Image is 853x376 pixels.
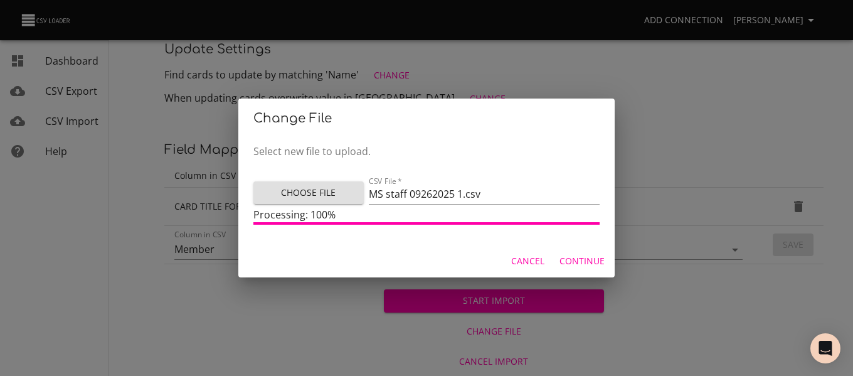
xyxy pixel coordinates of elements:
[369,177,402,185] label: CSV File
[253,208,336,222] span: Processing: 100%
[253,144,600,159] p: Select new file to upload.
[810,333,840,363] div: Open Intercom Messenger
[559,254,605,269] span: Continue
[263,185,354,201] span: Choose File
[506,250,549,273] button: Cancel
[253,181,364,205] button: Choose File
[511,254,544,269] span: Cancel
[253,109,600,129] h2: Change File
[554,250,610,273] button: Continue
